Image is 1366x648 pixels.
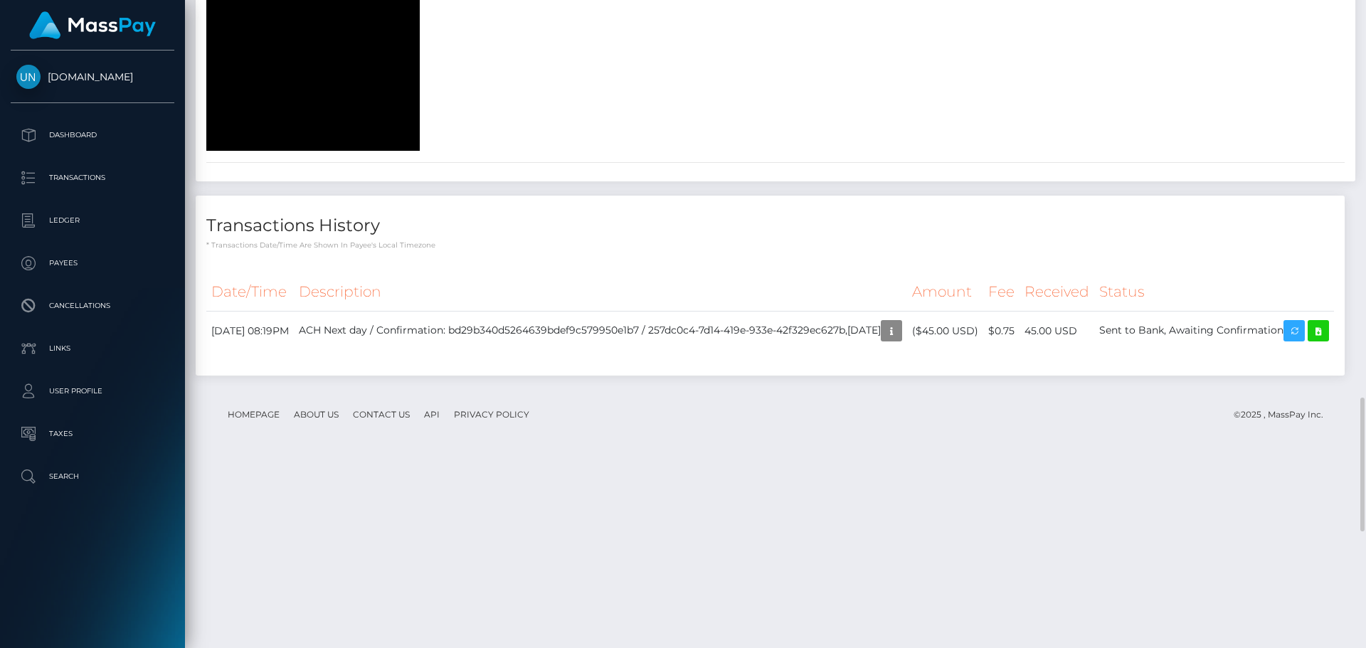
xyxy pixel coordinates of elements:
[11,331,174,366] a: Links
[16,295,169,317] p: Cancellations
[206,213,1334,238] h4: Transactions History
[206,272,294,312] th: Date/Time
[16,65,41,89] img: Unlockt.me
[347,403,415,425] a: Contact Us
[11,160,174,196] a: Transactions
[294,272,907,312] th: Description
[907,312,983,351] td: ($45.00 USD)
[206,240,1334,250] p: * Transactions date/time are shown in payee's local timezone
[1094,272,1334,312] th: Status
[1234,407,1334,423] div: © 2025 , MassPay Inc.
[11,245,174,281] a: Payees
[1020,312,1094,351] td: 45.00 USD
[11,459,174,494] a: Search
[11,416,174,452] a: Taxes
[288,403,344,425] a: About Us
[29,11,156,39] img: MassPay Logo
[11,203,174,238] a: Ledger
[418,403,445,425] a: API
[206,312,294,351] td: [DATE] 08:19PM
[11,373,174,409] a: User Profile
[16,253,169,274] p: Payees
[16,124,169,146] p: Dashboard
[11,117,174,153] a: Dashboard
[11,70,174,83] span: [DOMAIN_NAME]
[448,403,535,425] a: Privacy Policy
[16,338,169,359] p: Links
[16,466,169,487] p: Search
[1020,272,1094,312] th: Received
[16,167,169,188] p: Transactions
[907,272,983,312] th: Amount
[16,210,169,231] p: Ledger
[1094,312,1334,351] td: Sent to Bank, Awaiting Confirmation
[16,381,169,402] p: User Profile
[294,312,907,351] td: ACH Next day / Confirmation: bd29b340d5264639bdef9c579950e1b7 / 257dc0c4-7d14-419e-933e-42f329ec6...
[983,312,1020,351] td: $0.75
[983,272,1020,312] th: Fee
[11,288,174,324] a: Cancellations
[16,423,169,445] p: Taxes
[222,403,285,425] a: Homepage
